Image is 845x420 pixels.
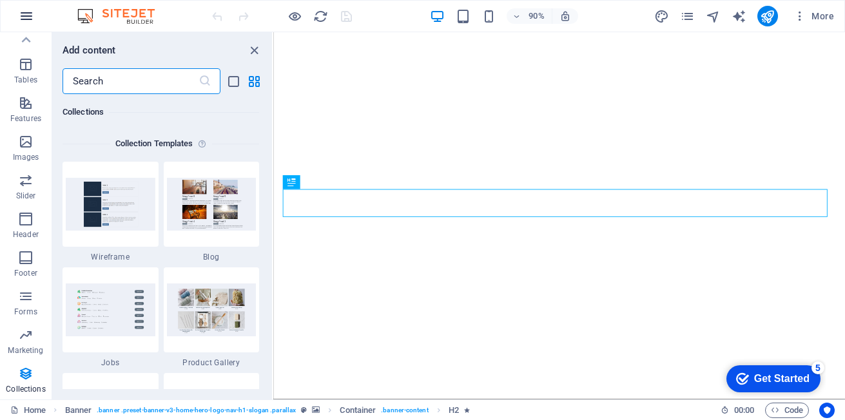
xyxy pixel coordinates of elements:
[760,9,775,24] i: Publish
[246,43,262,58] button: close panel
[381,403,428,418] span: . banner-content
[74,8,171,24] img: Editor Logo
[706,8,721,24] button: navigator
[732,9,746,24] i: AI Writer
[743,405,745,415] span: :
[10,113,41,124] p: Features
[14,307,37,317] p: Forms
[10,6,104,33] div: Get Started 5 items remaining, 0% complete
[97,403,296,418] span: . banner .preset-banner-v3-home-hero-logo-nav-h1-slogan .parallax
[16,191,36,201] p: Slider
[66,283,155,336] img: jobs_extension.jpg
[63,358,159,368] span: Jobs
[340,403,376,418] span: Click to select. Double-click to edit
[38,14,93,26] div: Get Started
[63,162,159,262] div: Wireframe
[757,6,778,26] button: publish
[14,75,37,85] p: Tables
[167,283,257,336] img: product_gallery_extension.jpg
[167,178,257,230] img: blog_extension.jpg
[13,152,39,162] p: Images
[8,345,43,356] p: Marketing
[771,403,803,418] span: Code
[164,267,260,368] div: Product Gallery
[732,8,747,24] button: text_generator
[164,252,260,262] span: Blog
[63,252,159,262] span: Wireframe
[654,8,670,24] button: design
[246,73,262,89] button: grid-view
[301,406,307,414] i: This element is a customizable preset
[65,403,471,418] nav: breadcrumb
[788,6,839,26] button: More
[819,403,835,418] button: Usercentrics
[449,403,459,418] span: Click to select. Double-click to edit
[63,43,116,58] h6: Add content
[765,403,809,418] button: Code
[734,403,754,418] span: 00 00
[464,406,470,414] i: Element contains an animation
[680,9,695,24] i: Pages (Ctrl+Alt+S)
[313,8,328,24] button: reload
[507,8,552,24] button: 90%
[312,406,320,414] i: This element contains a background
[66,178,155,230] img: wireframe_extension.jpg
[13,229,39,240] p: Header
[95,3,108,15] div: 5
[287,8,302,24] button: Click here to leave preview mode and continue editing
[198,136,211,151] i: Each template - except the Collections listing - comes with a preconfigured design and collection...
[313,9,328,24] i: Reload page
[526,8,547,24] h6: 90%
[793,10,834,23] span: More
[559,10,571,22] i: On resize automatically adjust zoom level to fit chosen device.
[680,8,695,24] button: pages
[63,68,199,94] input: Search
[654,9,669,24] i: Design (Ctrl+Alt+Y)
[63,104,259,120] h6: Collections
[721,403,755,418] h6: Session time
[164,162,260,262] div: Blog
[226,73,241,89] button: list-view
[110,136,199,151] h6: Collection Templates
[706,9,721,24] i: Navigator
[6,384,45,394] p: Collections
[164,358,260,368] span: Product Gallery
[14,268,37,278] p: Footer
[10,403,46,418] a: Home
[63,267,159,368] div: Jobs
[65,403,92,418] span: Click to select. Double-click to edit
